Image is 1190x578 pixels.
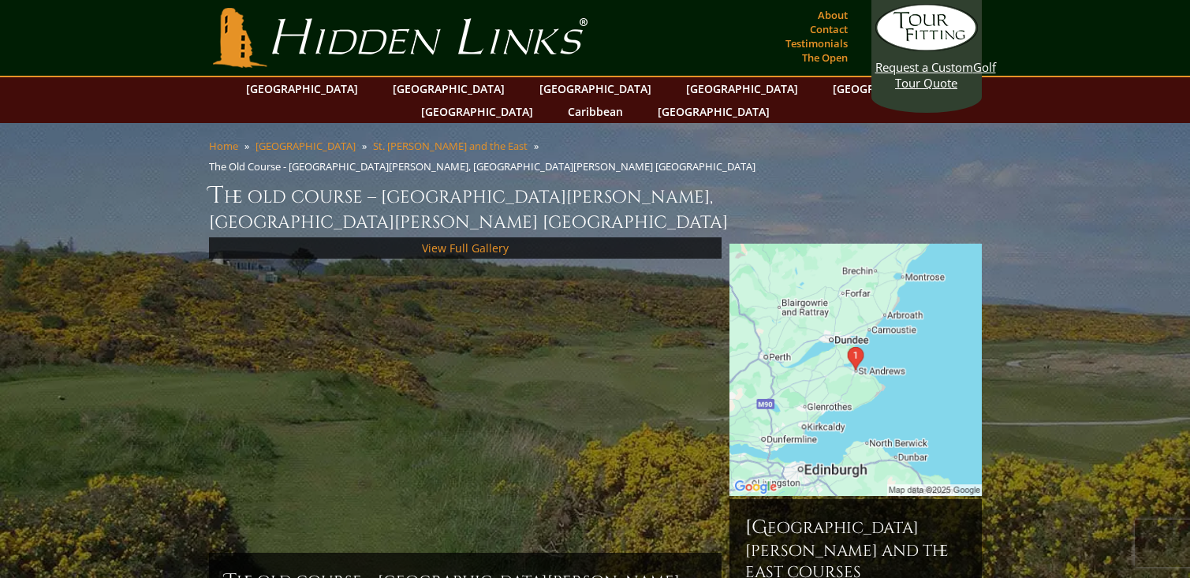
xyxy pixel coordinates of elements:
[814,4,852,26] a: About
[875,4,978,91] a: Request a CustomGolf Tour Quote
[729,244,982,496] img: Google Map of St Andrews Links, St Andrews, United Kingdom
[413,100,541,123] a: [GEOGRAPHIC_DATA]
[678,77,806,100] a: [GEOGRAPHIC_DATA]
[825,77,953,100] a: [GEOGRAPHIC_DATA]
[373,139,528,153] a: St. [PERSON_NAME] and the East
[209,180,982,234] h1: The Old Course – [GEOGRAPHIC_DATA][PERSON_NAME], [GEOGRAPHIC_DATA][PERSON_NAME] [GEOGRAPHIC_DATA]
[256,139,356,153] a: [GEOGRAPHIC_DATA]
[209,139,238,153] a: Home
[238,77,366,100] a: [GEOGRAPHIC_DATA]
[806,18,852,40] a: Contact
[532,77,659,100] a: [GEOGRAPHIC_DATA]
[560,100,631,123] a: Caribbean
[422,241,509,255] a: View Full Gallery
[650,100,778,123] a: [GEOGRAPHIC_DATA]
[875,59,973,75] span: Request a Custom
[385,77,513,100] a: [GEOGRAPHIC_DATA]
[798,47,852,69] a: The Open
[782,32,852,54] a: Testimonials
[209,159,762,173] li: The Old Course - [GEOGRAPHIC_DATA][PERSON_NAME], [GEOGRAPHIC_DATA][PERSON_NAME] [GEOGRAPHIC_DATA]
